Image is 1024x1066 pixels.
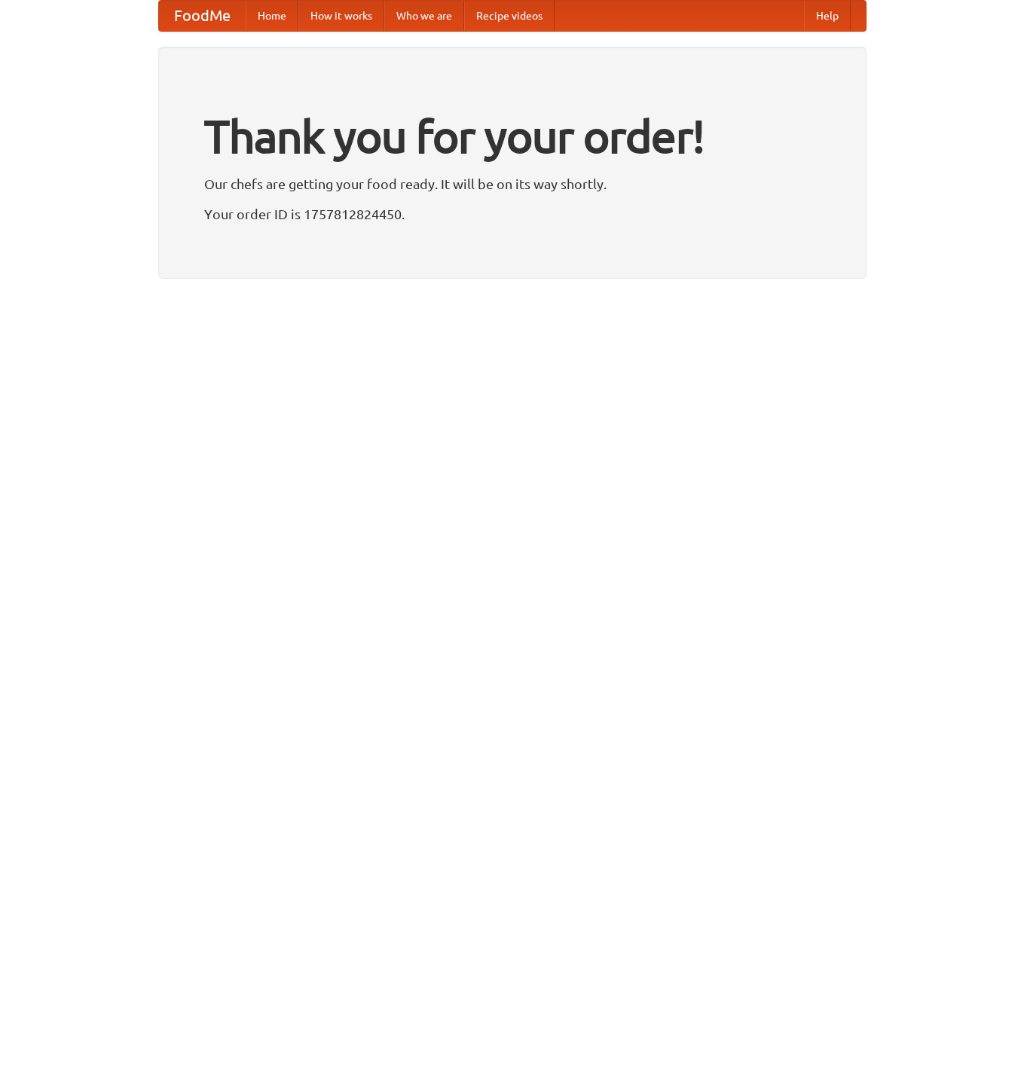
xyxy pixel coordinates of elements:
a: Who we are [384,1,464,31]
a: Recipe videos [464,1,555,31]
a: Home [246,1,298,31]
h1: Thank you for your order! [204,100,821,173]
p: Our chefs are getting your food ready. It will be on its way shortly. [204,173,821,195]
a: How it works [298,1,384,31]
a: Help [804,1,851,31]
a: FoodMe [159,1,246,31]
p: Your order ID is 1757812824450. [204,203,821,225]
